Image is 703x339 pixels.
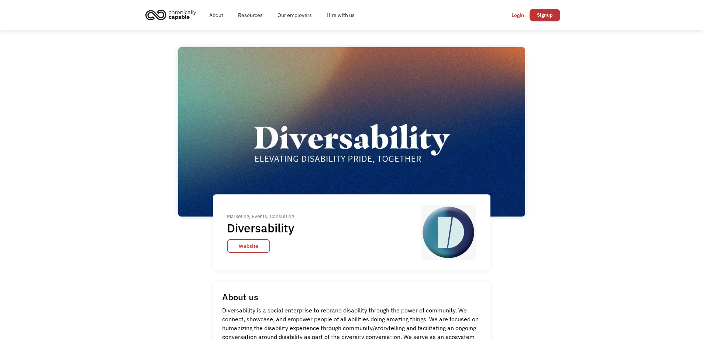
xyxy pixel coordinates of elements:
a: Our employers [270,3,319,27]
a: Login [506,9,530,21]
div: Marketing, Events, Consulting [227,212,301,221]
h1: About us [222,291,258,302]
a: Hire with us [319,3,362,27]
div: Login [511,11,524,20]
a: Website [227,239,270,253]
a: Signup [530,9,560,21]
img: Chronically Capable logo [143,7,199,23]
a: About [202,3,231,27]
h1: Diversability [227,221,294,235]
a: home [143,7,202,23]
a: Resources [231,3,270,27]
